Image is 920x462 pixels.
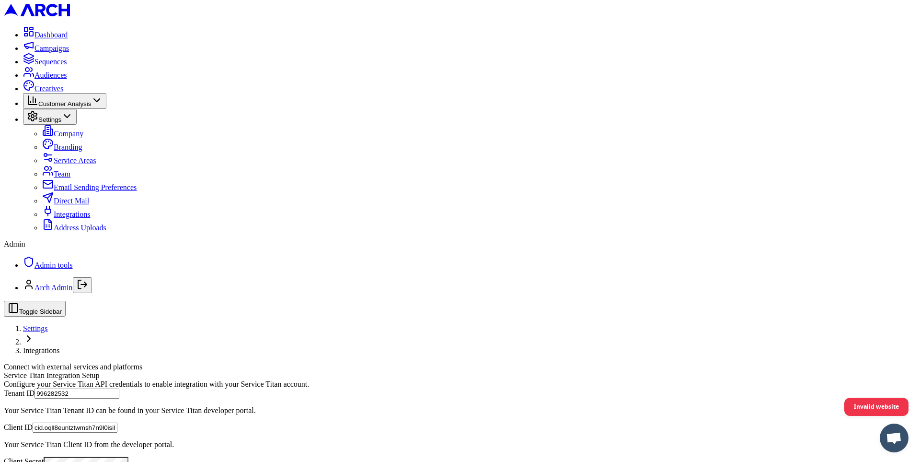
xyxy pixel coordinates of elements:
[23,261,73,269] a: Admin tools
[23,71,67,79] a: Audiences
[23,346,59,355] span: Integrations
[33,423,117,433] input: Enter your Client ID
[4,440,916,449] p: Your Service Titan Client ID from the developer portal.
[4,389,34,397] label: Tenant ID
[54,130,83,138] span: Company
[23,58,67,66] a: Sequences
[34,31,68,39] span: Dashboard
[4,363,916,371] div: Connect with external services and platforms
[4,301,66,317] button: Toggle Sidebar
[38,100,91,107] span: Customer Analysis
[854,398,899,415] span: Invalid website
[54,224,106,232] span: Address Uploads
[34,284,73,292] a: Arch Admin
[54,183,137,191] span: Email Sending Preferences
[42,183,137,191] a: Email Sending Preferences
[23,109,77,125] button: Settings
[4,423,33,431] label: Client ID
[42,197,89,205] a: Direct Mail
[54,143,82,151] span: Branding
[23,84,63,93] a: Creatives
[42,156,96,165] a: Service Areas
[4,371,916,380] div: Service Titan Integration Setup
[23,44,69,52] a: Campaigns
[4,406,916,415] p: Your Service Titan Tenant ID can be found in your Service Titan developer portal.
[34,261,73,269] span: Admin tools
[4,380,916,389] div: Configure your Service Titan API credentials to enable integration with your Service Titan account.
[34,71,67,79] span: Audiences
[34,58,67,66] span: Sequences
[54,210,90,218] span: Integrations
[4,324,916,355] nav: breadcrumb
[23,93,106,109] button: Customer Analysis
[42,143,82,151] a: Branding
[54,197,89,205] span: Direct Mail
[42,210,90,218] a: Integrations
[54,170,70,178] span: Team
[19,308,62,315] span: Toggle Sidebar
[42,130,83,138] a: Company
[880,424,908,452] div: Open chat
[54,156,96,165] span: Service Areas
[34,84,63,93] span: Creatives
[73,277,92,293] button: Log out
[23,324,48,332] a: Settings
[34,389,119,399] input: Enter your Tenant ID
[4,240,916,249] div: Admin
[38,116,61,123] span: Settings
[34,44,69,52] span: Campaigns
[42,170,70,178] a: Team
[42,224,106,232] a: Address Uploads
[23,31,68,39] a: Dashboard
